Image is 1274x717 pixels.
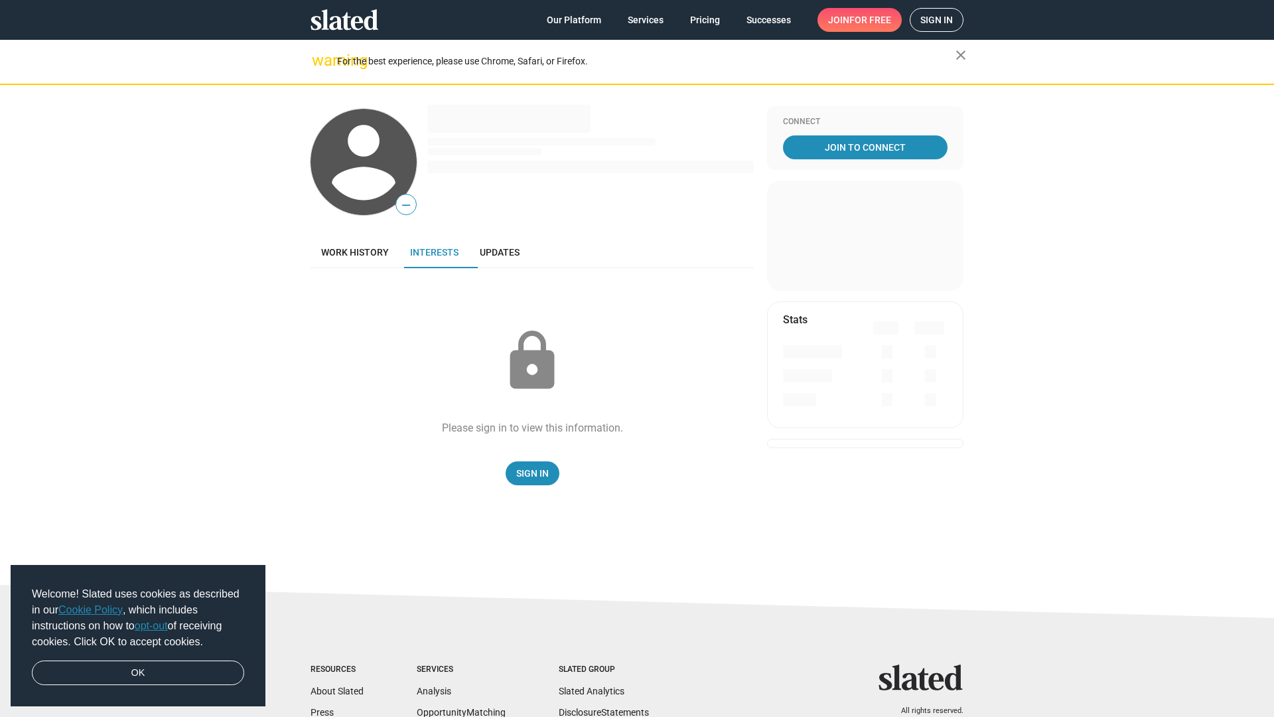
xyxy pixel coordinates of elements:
div: For the best experience, please use Chrome, Safari, or Firefox. [337,52,955,70]
mat-icon: lock [499,328,565,394]
a: Interests [399,236,469,268]
span: Successes [746,8,791,32]
div: Please sign in to view this information. [442,421,623,435]
span: Our Platform [547,8,601,32]
span: — [396,197,416,214]
a: dismiss cookie message [32,661,244,686]
span: Work history [321,247,389,258]
mat-icon: warning [312,52,328,68]
a: opt-out [135,620,168,631]
div: Slated Group [559,665,649,675]
a: Join To Connect [783,135,948,159]
a: Joinfor free [817,8,902,32]
div: Connect [783,117,948,127]
a: Work history [311,236,399,268]
a: About Slated [311,686,364,696]
mat-icon: close [953,47,969,63]
span: Interests [410,247,459,258]
div: Services [417,665,506,675]
a: Our Platform [536,8,612,32]
span: Services [628,8,664,32]
a: Pricing [679,8,731,32]
a: Cookie Policy [58,604,123,615]
span: for free [849,8,891,32]
a: Successes [736,8,802,32]
div: cookieconsent [11,565,265,707]
div: Resources [311,665,364,675]
a: Sign In [506,461,559,485]
span: Join To Connect [786,135,945,159]
a: Slated Analytics [559,686,624,696]
a: Updates [469,236,530,268]
span: Join [828,8,891,32]
span: Sign In [516,461,549,485]
span: Updates [480,247,520,258]
span: Pricing [690,8,720,32]
a: Analysis [417,686,451,696]
span: Welcome! Slated uses cookies as described in our , which includes instructions on how to of recei... [32,586,244,650]
mat-card-title: Stats [783,313,808,327]
a: Sign in [910,8,963,32]
span: Sign in [920,9,953,31]
a: Services [617,8,674,32]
